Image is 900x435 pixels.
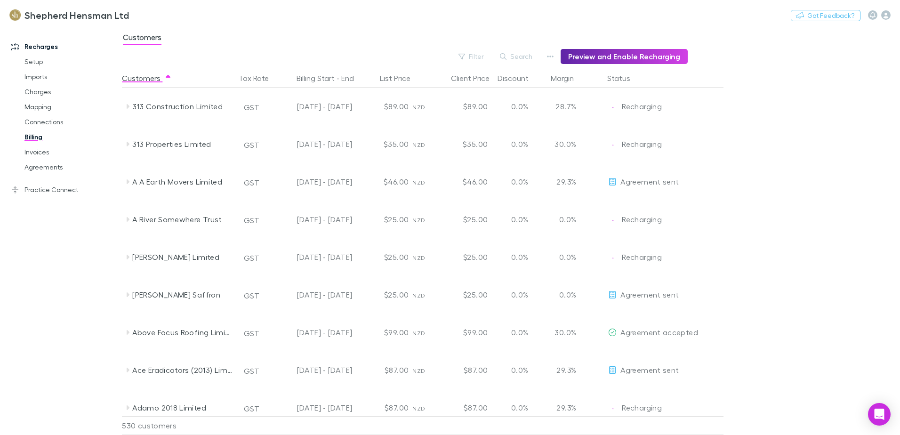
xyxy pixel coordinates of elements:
div: [DATE] - [DATE] [275,201,352,238]
a: Billing [15,129,127,145]
div: 0.0% [491,163,548,201]
button: Search [495,51,538,62]
button: GST [240,175,264,190]
span: Agreement sent [620,365,679,374]
div: $25.00 [435,238,491,276]
img: Shepherd Hensman Ltd's Logo [9,9,21,21]
div: 313 Properties LimitedGST[DATE] - [DATE]$35.00NZD$35.000.0%30.0%EditRechargingRecharging [122,125,728,163]
div: 313 Properties Limited [132,125,232,163]
div: [DATE] - [DATE] [275,163,352,201]
div: [DATE] - [DATE] [275,351,352,389]
span: Recharging [622,102,662,111]
div: [PERSON_NAME] Limited [132,238,232,276]
span: Recharging [622,252,662,261]
button: Discount [498,69,540,88]
img: Recharging [608,103,618,112]
span: Agreement sent [620,177,679,186]
button: Margin [551,69,585,88]
img: Recharging [608,404,618,413]
a: Shepherd Hensman Ltd [4,4,135,26]
p: 29.3% [552,364,576,376]
img: Recharging [608,253,618,263]
p: 0.0% [552,214,576,225]
p: 29.3% [552,402,576,413]
div: Ace Eradicators (2013) LimitedGST[DATE] - [DATE]$87.00NZD$87.000.0%29.3%EditAgreement sent [122,351,728,389]
span: NZD [412,405,425,412]
div: [PERSON_NAME] LimitedGST[DATE] - [DATE]$25.00NZD$25.000.0%0.0%EditRechargingRecharging [122,238,728,276]
span: Recharging [622,215,662,224]
div: [DATE] - [DATE] [275,276,352,314]
h3: Shepherd Hensman Ltd [24,9,129,21]
p: 0.0% [552,289,576,300]
span: Agreement sent [620,290,679,299]
a: Imports [15,69,127,84]
span: Customers [123,32,161,45]
div: $46.00 [435,163,491,201]
div: A River Somewhere TrustGST[DATE] - [DATE]$25.00NZD$25.000.0%0.0%EditRechargingRecharging [122,201,728,238]
button: GST [240,100,264,115]
div: [DATE] - [DATE] [275,238,352,276]
button: Status [607,69,642,88]
div: 0.0% [491,238,548,276]
div: $99.00 [356,314,412,351]
div: 0.0% [491,125,548,163]
div: $87.00 [435,389,491,427]
div: [DATE] - [DATE] [275,314,352,351]
a: Agreements [15,160,127,175]
button: Client Price [451,69,501,88]
div: $87.00 [356,389,412,427]
button: GST [240,137,264,153]
div: Adamo 2018 Limited [132,389,232,427]
a: Invoices [15,145,127,160]
button: GST [240,288,264,303]
a: Connections [15,114,127,129]
div: Ace Eradicators (2013) Limited [132,351,232,389]
span: NZD [412,367,425,374]
div: 0.0% [491,314,548,351]
a: Mapping [15,99,127,114]
div: $25.00 [356,201,412,238]
div: $46.00 [356,163,412,201]
div: 0.0% [491,276,548,314]
div: A A Earth Movers LimitedGST[DATE] - [DATE]$46.00NZD$46.000.0%29.3%EditAgreement sent [122,163,728,201]
div: $35.00 [356,125,412,163]
span: Recharging [622,403,662,412]
div: 0.0% [491,88,548,125]
span: NZD [412,141,425,148]
div: Above Focus Roofing LimitedGST[DATE] - [DATE]$99.00NZD$99.000.0%30.0%EditAgreement accepted [122,314,728,351]
button: Tax Rate [239,69,280,88]
button: GST [240,363,264,379]
span: NZD [412,217,425,224]
div: $87.00 [435,351,491,389]
div: [DATE] - [DATE] [275,88,352,125]
a: Recharges [2,39,127,54]
p: 28.7% [552,101,576,112]
span: NZD [412,292,425,299]
img: Recharging [608,216,618,225]
button: GST [240,326,264,341]
div: 530 customers [122,416,235,435]
button: Filter [454,51,490,62]
button: GST [240,401,264,416]
div: 0.0% [491,389,548,427]
img: Recharging [608,140,618,150]
div: $99.00 [435,314,491,351]
div: Adamo 2018 LimitedGST[DATE] - [DATE]$87.00NZD$87.000.0%29.3%EditRechargingRecharging [122,389,728,427]
span: NZD [412,179,425,186]
button: GST [240,213,264,228]
button: List Price [380,69,422,88]
span: NZD [412,254,425,261]
span: NZD [412,104,425,111]
div: $25.00 [356,238,412,276]
div: 0.0% [491,351,548,389]
button: Billing Start - End [297,69,365,88]
div: 313 Construction Limited [132,88,232,125]
button: Customers [122,69,172,88]
div: Open Intercom Messenger [868,403,891,426]
p: 29.3% [552,176,576,187]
